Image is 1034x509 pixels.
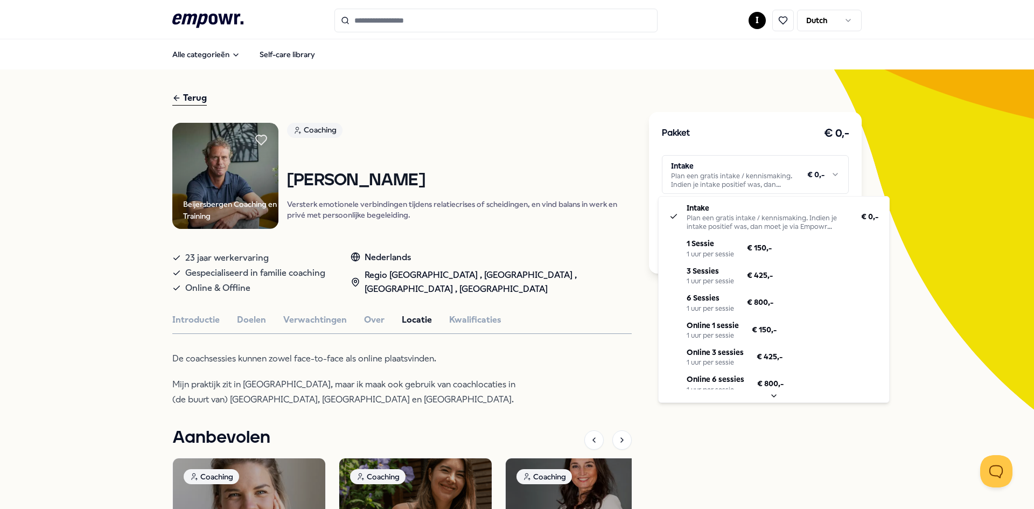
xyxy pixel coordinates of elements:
p: Online 1 sessie [687,319,739,331]
div: 1 uur per sessie [687,386,744,394]
div: 1 uur per sessie [687,331,739,340]
p: Online 3 sessies [687,346,744,358]
span: € 800,- [747,296,773,308]
span: € 0,- [861,211,878,222]
p: Online 6 sessies [687,373,744,385]
span: € 150,- [747,242,772,254]
span: € 425,- [757,351,783,362]
div: 1 uur per sessie [687,277,734,285]
span: € 150,- [752,324,777,336]
span: € 425,- [747,269,773,281]
div: 1 uur per sessie [687,250,734,259]
div: 1 uur per sessie [687,358,744,367]
p: 6 Sessies [687,292,734,304]
div: Plan een gratis intake / kennismaking. Indien je intake positief was, dan moet je via Empowr opni... [687,214,848,231]
p: 1 Sessie [687,238,734,249]
p: 3 Sessies [687,265,734,277]
span: € 800,- [757,378,784,389]
div: 1 uur per sessie [687,304,734,313]
p: Intake [687,202,848,214]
